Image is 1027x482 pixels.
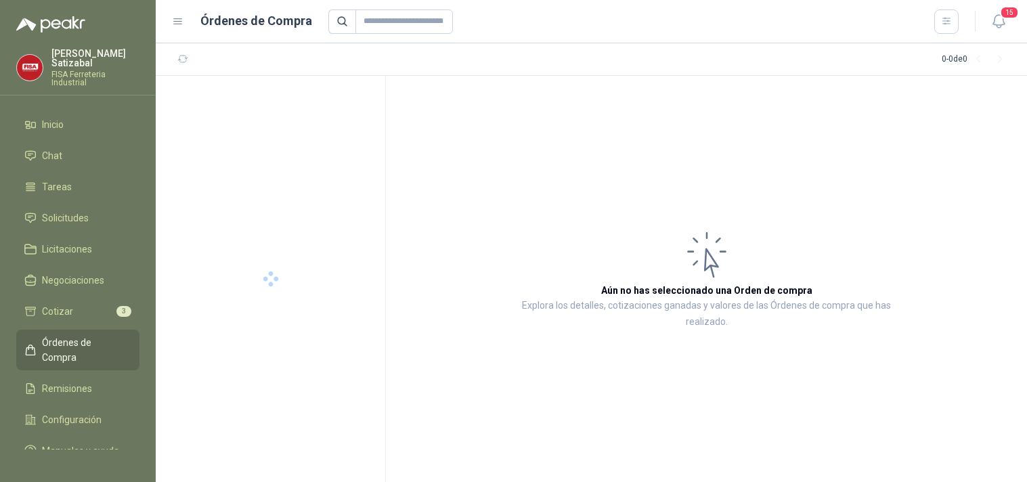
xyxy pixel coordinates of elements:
a: Chat [16,143,139,169]
span: Manuales y ayuda [42,443,119,458]
a: Cotizar3 [16,299,139,324]
a: Solicitudes [16,205,139,231]
a: Manuales y ayuda [16,438,139,464]
h1: Órdenes de Compra [200,12,312,30]
h3: Aún no has seleccionado una Orden de compra [601,283,812,298]
p: FISA Ferreteria Industrial [51,70,139,87]
a: Inicio [16,112,139,137]
span: Solicitudes [42,211,89,225]
p: [PERSON_NAME] Satizabal [51,49,139,68]
span: 3 [116,306,131,317]
span: Negociaciones [42,273,104,288]
a: Remisiones [16,376,139,401]
span: Licitaciones [42,242,92,257]
span: Configuración [42,412,102,427]
a: Configuración [16,407,139,433]
span: Cotizar [42,304,73,319]
a: Tareas [16,174,139,200]
img: Logo peakr [16,16,85,32]
span: Remisiones [42,381,92,396]
p: Explora los detalles, cotizaciones ganadas y valores de las Órdenes de compra que has realizado. [521,298,892,330]
span: 15 [1000,6,1019,19]
span: Órdenes de Compra [42,335,127,365]
span: Chat [42,148,62,163]
span: Inicio [42,117,64,132]
a: Órdenes de Compra [16,330,139,370]
button: 15 [986,9,1011,34]
span: Tareas [42,179,72,194]
img: Company Logo [17,55,43,81]
a: Negociaciones [16,267,139,293]
a: Licitaciones [16,236,139,262]
div: 0 - 0 de 0 [942,49,1011,70]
